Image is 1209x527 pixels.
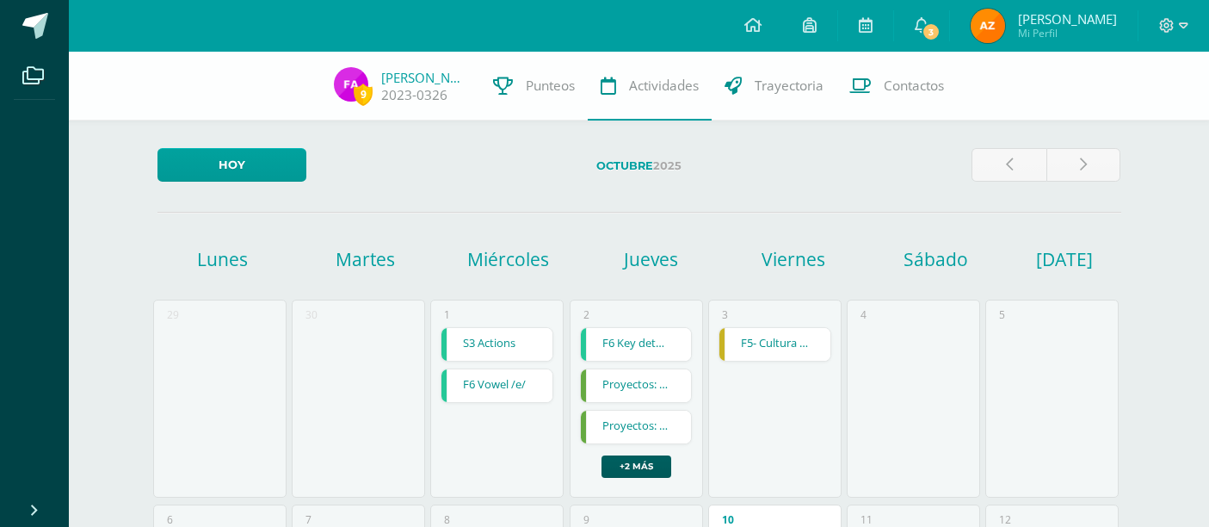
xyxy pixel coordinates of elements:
div: 11 [860,512,873,527]
div: 12 [999,512,1011,527]
a: S3 Actions [441,328,552,361]
div: 6 [167,512,173,527]
a: 2023-0326 [381,86,447,104]
h1: Lunes [154,247,292,271]
a: +2 más [601,456,671,478]
div: F5- Cultura de África- Actividad en Clase | Tarea [719,327,831,362]
h1: Sábado [867,247,1005,271]
div: 5 [999,307,1005,322]
div: 29 [167,307,179,322]
div: Proyectos: Fase 1 | Tarea [580,369,693,403]
div: 4 [860,307,867,322]
div: S3 Actions | Tarea [441,327,553,362]
span: Punteos [526,77,575,95]
span: [PERSON_NAME] [1018,10,1117,28]
a: Punteos [480,52,588,121]
a: F6 Vowel /e/ [441,369,552,402]
h1: Martes [297,247,435,271]
a: Trayectoria [712,52,836,121]
h1: Viernes [725,247,862,271]
span: Contactos [884,77,944,95]
span: 3 [922,22,941,41]
div: F6 Key details | Tarea [580,327,693,362]
div: 8 [444,512,450,527]
a: Actividades [588,52,712,121]
label: 2025 [320,148,958,183]
a: Contactos [836,52,957,121]
a: Hoy [157,148,306,182]
h1: [DATE] [1036,247,1058,271]
a: Proyectos: Fase 2 [581,411,692,443]
a: F6 Key details [581,328,692,361]
span: Mi Perfil [1018,26,1117,40]
strong: Octubre [596,159,653,172]
div: 3 [722,307,728,322]
span: Actividades [629,77,699,95]
div: 30 [305,307,318,322]
div: 9 [583,512,589,527]
h1: Jueves [582,247,719,271]
span: 9 [354,84,373,105]
div: 10 [722,512,734,527]
img: d82ac3c12ed4879cc7ed5a41dc400164.png [971,9,1005,43]
div: Proyectos: Fase 2 | Tarea [580,410,693,444]
div: 2 [583,307,589,322]
span: Trayectoria [755,77,823,95]
div: 1 [444,307,450,322]
div: 7 [305,512,312,527]
div: F6 Vowel /e/ | Tarea [441,369,553,403]
a: [PERSON_NAME] [381,69,467,86]
h1: Miércoles [439,247,577,271]
img: 15a6e49994c9e940e0b0f1c9b766f61e.png [334,67,368,102]
a: Proyectos: Fase 1 [581,369,692,402]
a: F5- Cultura de África- Actividad en Clase [719,328,830,361]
